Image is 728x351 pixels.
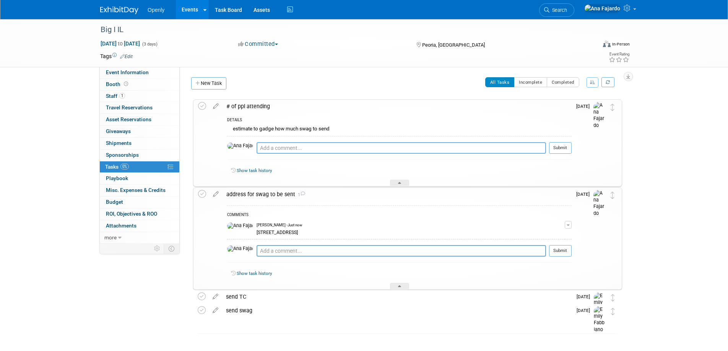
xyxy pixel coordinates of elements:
div: In-Person [612,41,630,47]
a: Asset Reservations [100,114,179,125]
a: edit [209,293,222,300]
img: ExhibitDay [100,6,138,14]
i: Move task [611,104,614,111]
span: [DATE] [576,192,593,197]
a: Misc. Expenses & Credits [100,185,179,196]
img: Ana Fajardo [227,223,253,229]
a: Staff1 [100,91,179,102]
button: Completed [547,77,579,87]
i: Move task [611,294,615,301]
img: Ana Fajardo [584,4,621,13]
button: All Tasks [485,77,515,87]
span: [DATE] [577,294,594,299]
span: Playbook [106,175,128,181]
a: more [100,232,179,244]
span: Giveaways [106,128,131,134]
a: Tasks0% [100,161,179,173]
span: Peoria, [GEOGRAPHIC_DATA] [422,42,485,48]
span: Asset Reservations [106,116,151,122]
img: Ana Fajardo [593,190,605,217]
span: 1 [119,93,125,99]
span: Openly [148,7,164,13]
span: Booth not reserved yet [122,81,130,87]
span: Budget [106,199,123,205]
div: DETAILS [227,117,572,124]
a: Shipments [100,138,179,149]
span: Sponsorships [106,152,139,158]
img: Ana Fajardo [227,143,253,149]
a: Show task history [237,271,272,276]
img: Ana Fajardo [227,245,253,252]
a: Giveaways [100,126,179,137]
span: [PERSON_NAME] - Just now [257,223,302,228]
i: Move task [611,308,615,315]
a: edit [209,307,222,314]
td: Tags [100,52,133,60]
div: # of ppl attending [223,100,572,113]
a: Sponsorships [100,149,179,161]
span: ROI, Objectives & ROO [106,211,157,217]
a: Attachments [100,220,179,232]
span: 1 [295,192,305,197]
span: Shipments [106,140,132,146]
span: Tasks [105,164,129,170]
div: Big I IL [98,23,585,37]
a: Refresh [601,77,614,87]
a: edit [209,191,223,198]
div: Event Rating [609,52,629,56]
span: Attachments [106,223,136,229]
i: Move task [611,192,614,199]
td: Personalize Event Tab Strip [151,244,164,253]
span: 0% [120,164,129,169]
span: to [117,41,124,47]
span: [DATE] [576,104,593,109]
a: Search [539,3,574,17]
span: Search [549,7,567,13]
span: Travel Reservations [106,104,153,110]
div: Event Format [551,40,630,51]
a: Budget [100,197,179,208]
a: New Task [191,77,226,89]
a: Travel Reservations [100,102,179,114]
span: Misc. Expenses & Credits [106,187,166,193]
button: Submit [549,142,572,154]
span: Staff [106,93,125,99]
a: Show task history [237,168,272,173]
a: Event Information [100,67,179,78]
div: COMMENTS [227,211,572,219]
span: [DATE] [577,308,594,313]
span: more [104,234,117,240]
div: send swag [222,304,572,317]
a: Edit [120,54,133,59]
span: Event Information [106,69,149,75]
div: address for swag to be sent [223,188,572,201]
div: estimate to gadge how much swag to send [227,124,572,136]
a: edit [209,103,223,110]
div: [STREET_ADDRESS] [257,228,565,236]
a: Playbook [100,173,179,184]
span: Booth [106,81,130,87]
button: Committed [236,40,281,48]
img: Emily Fabbiano [594,306,605,333]
a: ROI, Objectives & ROO [100,208,179,220]
img: Ana Fajardo [593,102,605,129]
div: send TC [222,290,572,303]
button: Submit [549,245,572,257]
a: Booth [100,79,179,90]
button: Incomplete [514,77,547,87]
img: Emily Fabbiano [594,292,605,320]
td: Toggle Event Tabs [164,244,180,253]
span: (3 days) [141,42,158,47]
img: Format-Inperson.png [603,41,611,47]
span: [DATE] [DATE] [100,40,140,47]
